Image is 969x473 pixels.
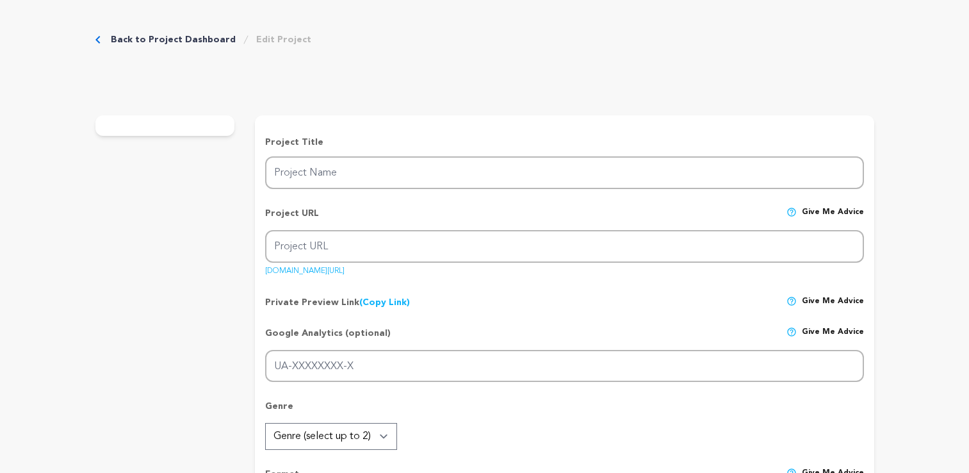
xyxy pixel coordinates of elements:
[359,298,410,307] a: (Copy Link)
[111,33,236,46] a: Back to Project Dashboard
[802,327,864,350] span: Give me advice
[802,296,864,309] span: Give me advice
[265,156,863,189] input: Project Name
[265,350,863,383] input: UA-XXXXXXXX-X
[786,207,797,217] img: help-circle.svg
[802,207,864,230] span: Give me advice
[95,33,311,46] div: Breadcrumb
[265,400,863,423] p: Genre
[265,230,863,263] input: Project URL
[265,296,410,309] p: Private Preview Link
[265,207,319,230] p: Project URL
[256,33,311,46] a: Edit Project
[265,262,345,275] a: [DOMAIN_NAME][URL]
[265,136,863,149] p: Project Title
[786,296,797,306] img: help-circle.svg
[265,327,391,350] p: Google Analytics (optional)
[786,327,797,337] img: help-circle.svg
